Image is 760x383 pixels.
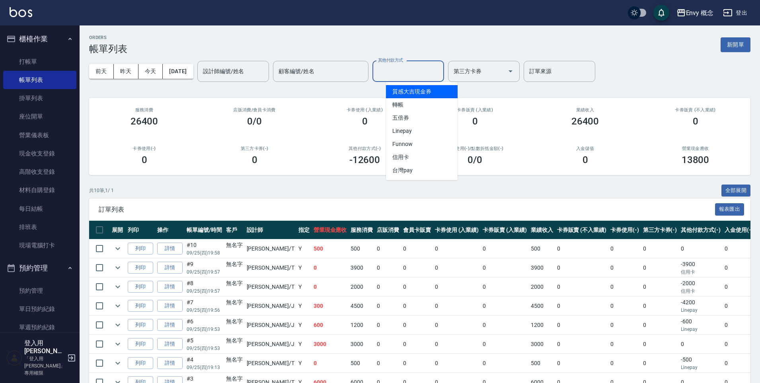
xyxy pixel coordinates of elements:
div: 無名字 [226,336,243,345]
button: 列印 [128,319,153,331]
td: Y [296,297,312,315]
button: 列印 [128,300,153,312]
th: 設計師 [245,221,296,239]
button: 全部展開 [721,185,751,197]
td: 0 [433,297,481,315]
div: Envy 概念 [686,8,714,18]
span: 信用卡 [386,151,458,164]
td: -500 [679,354,723,373]
td: 0 [723,297,755,315]
td: [PERSON_NAME] /T [245,278,296,296]
span: 五倍券 [386,111,458,124]
button: 列印 [128,338,153,350]
td: Y [296,259,312,277]
img: Logo [10,7,32,17]
td: 0 [312,278,349,296]
button: 今天 [138,64,163,79]
button: 列印 [128,357,153,369]
h2: 其他付款方式(-) [319,146,410,151]
th: 卡券使用(-) [608,221,641,239]
button: Open [504,65,517,78]
td: 0 [312,259,349,277]
button: 登出 [720,6,750,20]
p: 09/25 (四) 19:53 [187,345,222,352]
td: 0 [401,239,433,258]
td: 0 [433,335,481,354]
td: 0 [608,316,641,334]
td: 0 [433,278,481,296]
td: 0 [401,354,433,373]
td: #5 [185,335,224,354]
td: Y [296,316,312,334]
a: 單週預約紀錄 [3,318,76,336]
td: Y [296,354,312,373]
td: 0 [401,259,433,277]
a: 詳情 [157,262,183,274]
td: 0 [608,239,641,258]
th: 卡券販賣 (不入業績) [555,221,608,239]
td: 0 [401,297,433,315]
td: Y [296,278,312,296]
div: 無名字 [226,356,243,364]
button: 預約管理 [3,258,76,278]
a: 詳情 [157,281,183,293]
td: 1200 [529,316,555,334]
td: 0 [641,259,679,277]
img: Person [6,350,22,366]
p: 共 10 筆, 1 / 1 [89,187,114,194]
td: 0 [481,239,529,258]
td: 0 [723,239,755,258]
td: 0 [375,335,401,354]
td: 0 [555,354,608,373]
div: 無名字 [226,298,243,307]
td: 0 [481,354,529,373]
th: 第三方卡券(-) [641,221,679,239]
td: 0 [375,259,401,277]
td: -3900 [679,259,723,277]
h5: 登入用[PERSON_NAME] [24,339,65,355]
td: 3000 [349,335,375,354]
a: 單日預約紀錄 [3,300,76,318]
h3: 0 [583,154,588,165]
h3: 0 [693,116,698,127]
h3: 26400 [571,116,599,127]
button: 列印 [128,262,153,274]
p: 09/25 (四) 19:57 [187,288,222,295]
h2: 第三方卡券(-) [209,146,300,151]
button: 新開單 [721,37,750,52]
h2: 卡券使用(-) [99,146,190,151]
td: [PERSON_NAME] /T [245,239,296,258]
label: 其他付款方式 [378,57,403,63]
td: 0 [312,354,349,373]
td: 0 [641,239,679,258]
h3: 0/0 [247,116,262,127]
td: 0 [641,278,679,296]
td: 0 [481,259,529,277]
th: 入金使用(-) [723,221,755,239]
button: expand row [112,338,124,350]
h2: 卡券販賣 (不入業績) [650,107,741,113]
button: expand row [112,319,124,331]
td: 0 [481,278,529,296]
th: 指定 [296,221,312,239]
td: 0 [608,354,641,373]
td: 0 [723,335,755,354]
td: 0 [723,354,755,373]
td: 600 [312,316,349,334]
a: 詳情 [157,357,183,369]
td: 0 [608,335,641,354]
td: 0 [555,316,608,334]
h2: 入金使用(-) /點數折抵金額(-) [429,146,520,151]
td: 0 [555,297,608,315]
td: 0 [481,335,529,354]
button: expand row [112,281,124,293]
td: 0 [723,259,755,277]
td: 0 [641,316,679,334]
div: 無名字 [226,279,243,288]
td: 0 [641,335,679,354]
span: 質感大吉現金券 [386,85,458,98]
p: 09/25 (四) 19:57 [187,268,222,276]
button: 櫃檯作業 [3,29,76,49]
th: 展開 [110,221,126,239]
td: 0 [481,316,529,334]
